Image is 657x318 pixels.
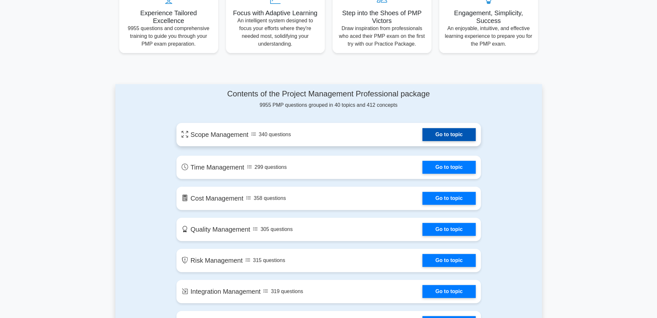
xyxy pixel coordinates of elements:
[124,9,213,25] h5: Experience Tailored Excellence
[338,25,426,48] p: Draw inspiration from professionals who aced their PMP exam on the first try with our Practice Pa...
[176,89,481,109] div: 9955 PMP questions grouped in 40 topics and 412 concepts
[231,17,320,48] p: An intelligent system designed to focus your efforts where they're needed most, solidifying your ...
[444,25,533,48] p: An enjoyable, intuitive, and effective learning experience to prepare you for the PMP exam.
[231,9,320,17] h5: Focus with Adaptive Learning
[422,285,475,298] a: Go to topic
[422,128,475,141] a: Go to topic
[444,9,533,25] h5: Engagement, Simplicity, Success
[124,25,213,48] p: 9955 questions and comprehensive training to guide you through your PMP exam preparation.
[422,223,475,236] a: Go to topic
[338,9,426,25] h5: Step into the Shoes of PMP Victors
[422,161,475,174] a: Go to topic
[176,89,481,99] h4: Contents of the Project Management Professional package
[422,192,475,205] a: Go to topic
[422,254,475,267] a: Go to topic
